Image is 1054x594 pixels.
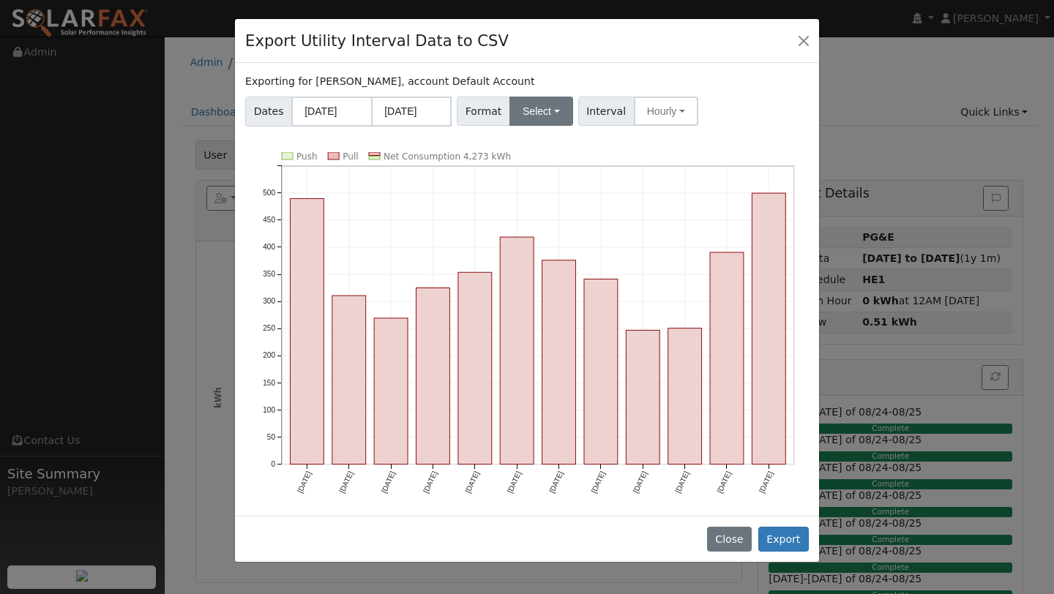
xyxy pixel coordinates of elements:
rect: onclick="" [332,296,366,464]
rect: onclick="" [710,252,744,465]
h4: Export Utility Interval Data to CSV [245,29,509,53]
rect: onclick="" [542,260,576,464]
span: Interval [578,97,635,126]
text: 100 [263,405,275,413]
button: Hourly [634,97,698,126]
button: Close [707,527,752,552]
text: 300 [263,297,275,305]
rect: onclick="" [291,198,324,464]
text: 150 [263,378,275,386]
text: [DATE] [296,470,313,494]
text: 350 [263,270,275,278]
text: [DATE] [758,470,774,494]
rect: onclick="" [458,272,492,464]
button: Close [793,30,814,50]
rect: onclick="" [584,279,618,464]
text: [DATE] [716,470,733,494]
text: [DATE] [590,470,607,494]
text: 250 [263,324,275,332]
rect: onclick="" [500,237,534,464]
button: Select [509,97,573,126]
text: 450 [263,216,275,224]
text: [DATE] [673,470,690,494]
text: 0 [272,460,276,468]
text: [DATE] [464,470,481,494]
span: Format [457,97,510,126]
text: [DATE] [506,470,523,494]
rect: onclick="" [374,318,408,465]
text: [DATE] [422,470,438,494]
text: [DATE] [632,470,649,494]
text: [DATE] [547,470,564,494]
text: 500 [263,189,275,197]
rect: onclick="" [626,330,659,464]
text: 50 [267,432,276,440]
span: Dates [245,97,292,127]
text: Push [296,151,318,162]
button: Export [758,527,809,552]
text: [DATE] [338,470,355,494]
rect: onclick="" [752,193,786,465]
text: [DATE] [380,470,397,494]
text: 200 [263,351,275,359]
label: Exporting for [PERSON_NAME], account Default Account [245,74,534,89]
text: Net Consumption 4,273 kWh [384,151,511,162]
text: 400 [263,243,275,251]
rect: onclick="" [416,287,450,464]
rect: onclick="" [668,328,702,464]
text: Pull [343,151,358,162]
